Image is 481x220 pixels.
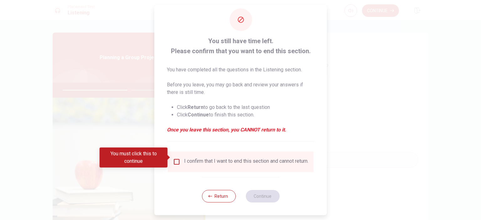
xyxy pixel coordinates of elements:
[188,104,204,110] strong: Return
[246,190,279,202] button: Continue
[202,190,235,202] button: Return
[167,126,314,134] em: Once you leave this section, you CANNOT return to it.
[167,81,314,96] p: Before you leave, you may go back and review your answers if there is still time.
[188,112,209,118] strong: Continue
[167,36,314,56] span: You still have time left. Please confirm that you want to end this section.
[100,147,168,167] div: You must click this to continue
[184,158,308,166] div: I confirm that I want to end this section and cannot return.
[177,111,314,119] li: Click to finish this section.
[173,158,180,166] span: You must click this to continue
[167,66,314,74] p: You have completed all the questions in the Listening section.
[177,104,314,111] li: Click to go back to the last question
